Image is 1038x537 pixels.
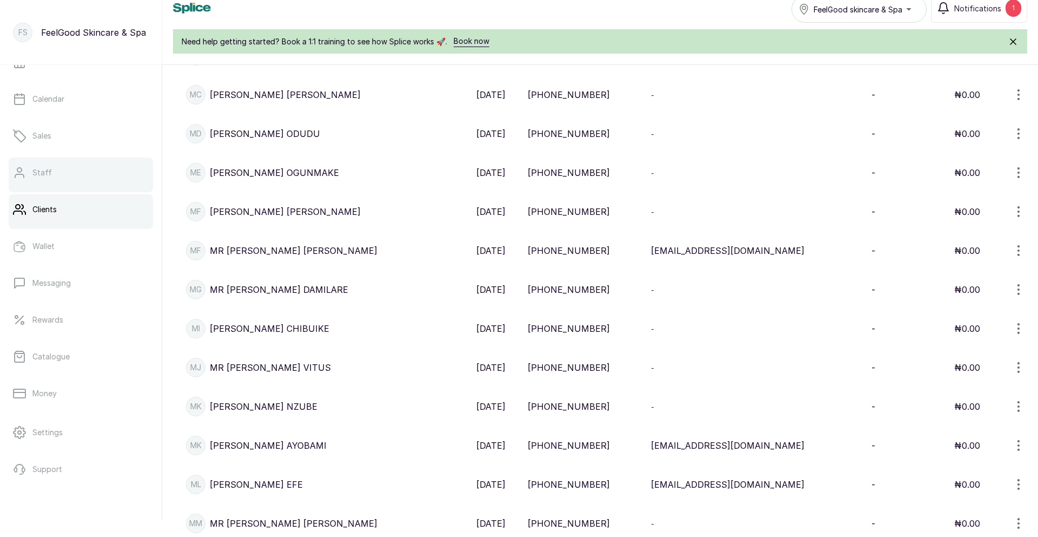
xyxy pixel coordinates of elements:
p: - [871,439,875,452]
p: [DATE] [476,244,505,257]
p: [PERSON_NAME] EFE [210,478,303,491]
p: [DATE] [476,361,505,374]
p: - [871,244,875,257]
p: [PERSON_NAME] AYOBAMI [210,439,327,452]
p: MR [PERSON_NAME] [PERSON_NAME] [210,244,377,257]
p: MR [PERSON_NAME] VITUS [210,361,331,374]
p: - [871,283,875,296]
p: ML [191,479,201,490]
a: Calendar [9,84,153,114]
p: MK [190,401,202,412]
p: ₦0.00 [954,517,980,530]
a: Sales [9,121,153,151]
p: MG [190,284,202,295]
p: Support [32,464,62,475]
p: [PHONE_NUMBER] [528,361,610,374]
p: MJ [190,362,201,373]
span: - [651,168,654,178]
span: - [651,363,654,372]
p: FeelGood Skincare & Spa [41,26,146,39]
p: [EMAIL_ADDRESS][DOMAIN_NAME] [651,439,804,452]
p: MF [190,245,201,256]
p: ₦0.00 [954,127,980,140]
p: [EMAIL_ADDRESS][DOMAIN_NAME] [651,244,804,257]
p: - [871,361,875,374]
p: ₦0.00 [954,88,980,101]
p: Settings [32,427,63,438]
p: [DATE] [476,88,505,101]
p: [PERSON_NAME] ODUDU [210,127,320,140]
p: - [871,517,875,530]
p: MI [192,323,200,334]
p: Sales [32,130,51,141]
p: ₦0.00 [954,244,980,257]
p: [PHONE_NUMBER] [528,205,610,218]
p: - [871,88,875,101]
a: Money [9,378,153,409]
p: [DATE] [476,517,505,530]
p: ₦0.00 [954,166,980,179]
p: ME [190,167,201,178]
p: MM [189,518,202,529]
p: [PHONE_NUMBER] [528,439,610,452]
p: ₦0.00 [954,400,980,413]
p: - [871,478,875,491]
p: MF [190,206,201,217]
p: Money [32,388,57,399]
span: - [651,285,654,294]
p: - [871,322,875,335]
p: Staff [32,167,52,178]
p: Wallet [32,241,55,252]
p: MD [190,128,202,139]
a: Staff [9,158,153,188]
p: - [871,205,875,218]
p: Rewards [32,315,63,325]
p: [PHONE_NUMBER] [528,244,610,257]
p: MC [190,89,202,100]
p: ₦0.00 [954,205,980,218]
p: [DATE] [476,400,505,413]
p: [DATE] [476,322,505,335]
p: [EMAIL_ADDRESS][DOMAIN_NAME] [651,478,804,491]
a: Rewards [9,305,153,335]
p: FS [18,27,28,38]
p: ₦0.00 [954,439,980,452]
p: [PHONE_NUMBER] [528,322,610,335]
a: Clients [9,194,153,225]
p: [PERSON_NAME] OGUNMAKE [210,166,339,179]
p: [PHONE_NUMBER] [528,517,610,530]
p: [PERSON_NAME] [PERSON_NAME] [210,205,361,218]
span: - [651,324,654,333]
p: ₦0.00 [954,283,980,296]
p: [DATE] [476,439,505,452]
a: Catalogue [9,342,153,372]
p: [DATE] [476,478,505,491]
p: [PERSON_NAME] CHIBUIKE [210,322,329,335]
p: ₦0.00 [954,478,980,491]
span: - [651,129,654,139]
span: - [651,402,654,411]
p: - [871,127,875,140]
p: [PHONE_NUMBER] [528,88,610,101]
p: [DATE] [476,127,505,140]
span: - [651,207,654,217]
p: [DATE] [476,205,505,218]
a: Messaging [9,268,153,298]
span: - [651,90,654,100]
p: Calendar [32,94,64,104]
p: Catalogue [32,351,70,362]
p: Clients [32,204,57,215]
p: - [871,166,875,179]
p: [PERSON_NAME] NZUBE [210,400,317,413]
p: [PHONE_NUMBER] [528,127,610,140]
a: Wallet [9,231,153,261]
span: Notifications [954,3,1001,14]
a: Settings [9,417,153,448]
p: [DATE] [476,166,505,179]
p: MR [PERSON_NAME] [PERSON_NAME] [210,517,377,530]
p: ₦0.00 [954,322,980,335]
span: - [651,519,654,528]
span: FeelGood skincare & Spa [814,4,902,15]
p: [PHONE_NUMBER] [528,283,610,296]
p: [PERSON_NAME] [PERSON_NAME] [210,88,361,101]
